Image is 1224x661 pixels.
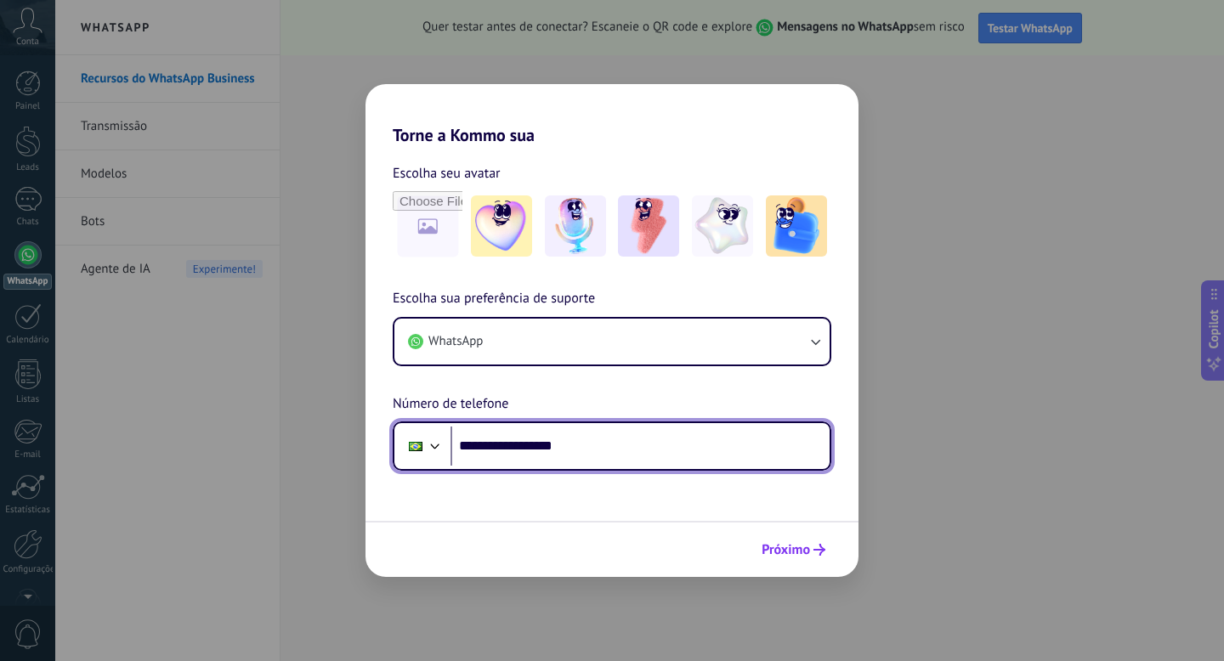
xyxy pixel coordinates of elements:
[618,195,679,257] img: -3.jpeg
[766,195,827,257] img: -5.jpeg
[399,428,432,464] div: Brazil: + 55
[394,319,830,364] button: WhatsApp
[428,333,483,350] span: WhatsApp
[471,195,532,257] img: -1.jpeg
[393,162,501,184] span: Escolha seu avatar
[692,195,753,257] img: -4.jpeg
[393,288,595,310] span: Escolha sua preferência de suporte
[393,393,508,415] span: Número de telefone
[365,84,858,145] h2: Torne a Kommo sua
[762,544,810,556] span: Próximo
[545,195,606,257] img: -2.jpeg
[754,535,833,564] button: Próximo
